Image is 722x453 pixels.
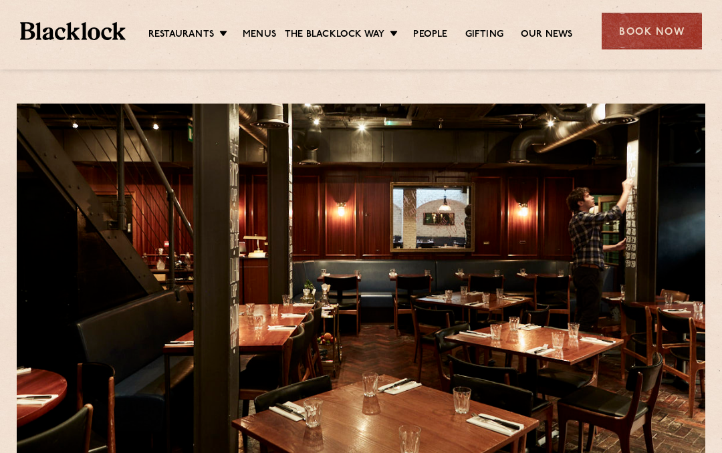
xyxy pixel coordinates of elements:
[521,28,573,41] a: Our News
[243,28,276,41] a: Menus
[20,22,126,40] img: BL_Textured_Logo-footer-cropped.svg
[285,28,384,41] a: The Blacklock Way
[602,13,702,49] div: Book Now
[465,28,503,41] a: Gifting
[413,28,447,41] a: People
[148,28,214,41] a: Restaurants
